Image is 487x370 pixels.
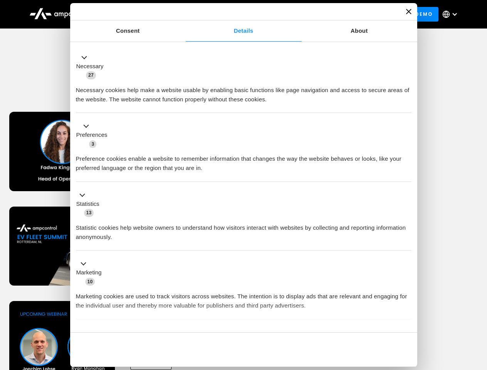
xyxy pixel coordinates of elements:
button: Close banner [406,9,411,14]
button: Preferences (3) [76,122,112,149]
button: Necessary (27) [76,53,108,80]
a: Details [186,20,302,42]
label: Marketing [76,268,102,277]
span: 2 [127,329,135,337]
span: 3 [89,140,96,148]
h1: Upcoming Webinars [9,78,478,96]
a: About [302,20,417,42]
span: 13 [84,209,94,217]
label: Preferences [76,131,108,140]
button: Statistics (13) [76,190,104,217]
span: 27 [86,71,96,79]
button: Unclassified (2) [76,328,139,338]
div: Necessary cookies help make a website usable by enabling basic functions like page navigation and... [76,80,411,104]
label: Statistics [76,200,99,209]
button: Okay [300,338,411,361]
div: Preference cookies enable a website to remember information that changes the way the website beha... [76,148,411,173]
a: Consent [70,20,186,42]
div: Marketing cookies are used to track visitors across websites. The intention is to display ads tha... [76,286,411,310]
label: Necessary [76,62,104,71]
div: Statistic cookies help website owners to understand how visitors interact with websites by collec... [76,217,411,242]
button: Marketing (10) [76,259,106,286]
span: 10 [85,278,95,286]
